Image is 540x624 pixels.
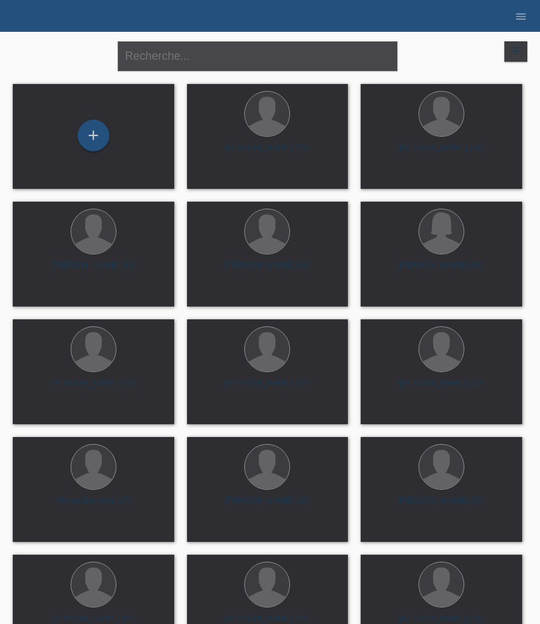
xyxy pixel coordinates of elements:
div: [PERSON_NAME] (30) [371,142,512,163]
div: [PERSON_NAME] (51) [23,260,164,281]
i: filter_list [509,44,523,58]
div: [PERSON_NAME] (60) [197,496,338,516]
a: menu [508,12,534,20]
div: [PERSON_NAME] (43) [197,260,338,281]
div: [PERSON_NAME] (39) [371,260,512,281]
div: [PERSON_NAME] (32) [371,378,512,398]
div: [PERSON_NAME] (26) [197,142,338,163]
div: [PERSON_NAME] (25) [371,496,512,516]
input: Recherche... [118,41,398,71]
div: Enregistrer le client [78,125,109,146]
div: Xhevat Batushaj (47) [23,496,164,516]
i: menu [515,10,527,23]
div: [PERSON_NAME] (40) [23,378,164,398]
div: [PERSON_NAME] (28) [197,378,338,398]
